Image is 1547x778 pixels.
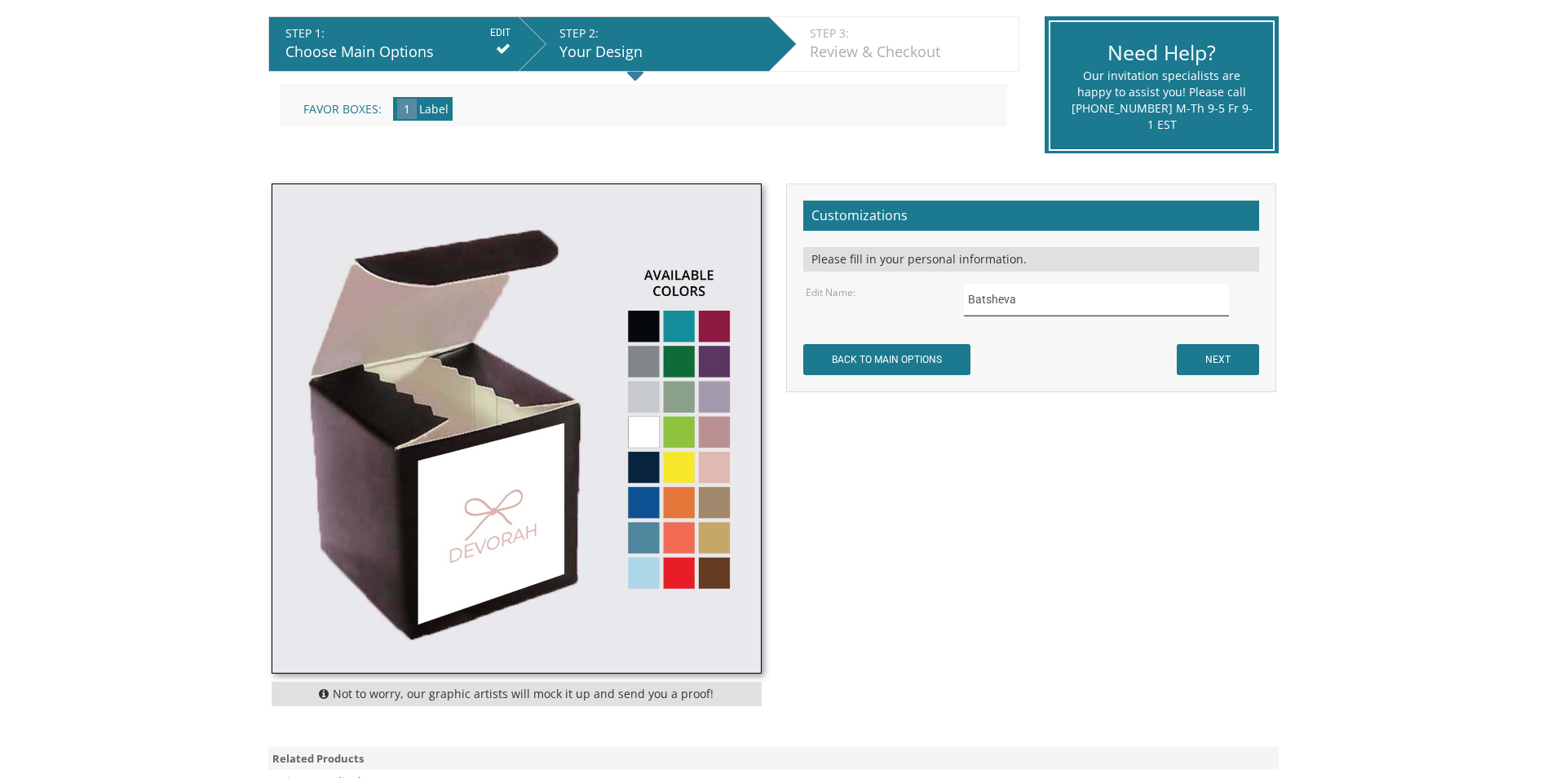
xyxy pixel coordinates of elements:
[419,101,449,117] span: Label
[1071,68,1253,133] div: Our invitation specialists are happy to assist you! Please call [PHONE_NUMBER] M-Th 9-5 Fr 9-1 EST
[272,682,762,706] div: Not to worry, our graphic artists will mock it up and send you a proof!
[559,42,761,63] div: Your Design
[810,25,1010,42] div: STEP 3:
[559,25,761,42] div: STEP 2:
[1071,38,1253,68] div: Need Help?
[803,247,1259,272] div: Please fill in your personal information.
[806,285,855,299] label: Edit Name:
[272,184,761,673] img: fb_style23.jpg
[1177,344,1259,375] input: NEXT
[803,201,1259,232] h2: Customizations
[303,101,382,117] span: Favor Boxes:
[285,25,511,42] div: STEP 1:
[285,42,511,63] div: Choose Main Options
[803,344,970,375] input: BACK TO MAIN OPTIONS
[490,25,511,40] input: EDIT
[397,99,417,119] span: 1
[268,747,1280,771] div: Related Products
[810,42,1010,63] div: Review & Checkout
